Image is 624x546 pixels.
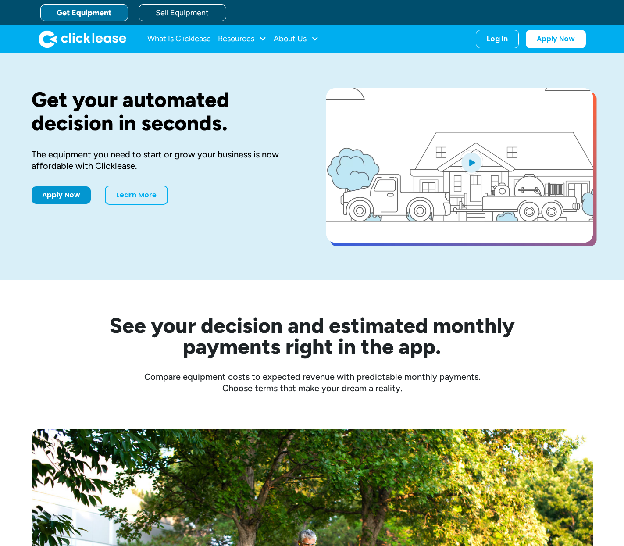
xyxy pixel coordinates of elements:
div: Compare equipment costs to expected revenue with predictable monthly payments. Choose terms that ... [32,371,593,394]
img: Blue play button logo on a light blue circular background [460,150,483,175]
div: Log In [487,35,508,43]
a: Apply Now [526,30,586,48]
div: About Us [274,30,319,48]
h2: See your decision and estimated monthly payments right in the app. [67,315,558,357]
a: Get Equipment [40,4,128,21]
a: open lightbox [326,88,593,243]
img: Clicklease logo [39,30,126,48]
a: Sell Equipment [139,4,226,21]
a: home [39,30,126,48]
div: The equipment you need to start or grow your business is now affordable with Clicklease. [32,149,298,171]
div: Resources [218,30,267,48]
a: Apply Now [32,186,91,204]
a: Learn More [105,186,168,205]
h1: Get your automated decision in seconds. [32,88,298,135]
a: What Is Clicklease [147,30,211,48]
